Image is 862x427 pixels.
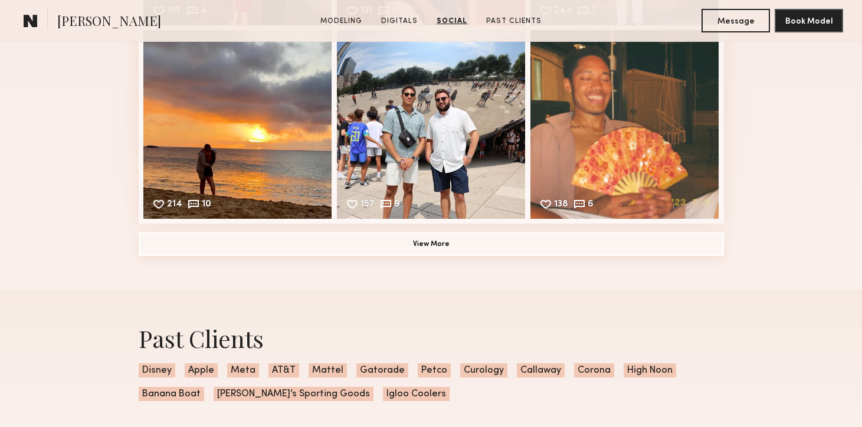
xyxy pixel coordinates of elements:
[517,363,565,377] span: Callaway
[202,200,211,211] div: 10
[418,363,451,377] span: Petco
[167,200,182,211] div: 214
[139,387,204,401] span: Banana Boat
[185,363,218,377] span: Apple
[775,9,843,32] button: Book Model
[432,16,472,27] a: Social
[356,363,408,377] span: Gatorade
[139,323,724,354] div: Past Clients
[376,16,422,27] a: Digitals
[139,232,724,256] button: View More
[554,200,568,211] div: 138
[214,387,373,401] span: [PERSON_NAME]’s Sporting Goods
[227,363,259,377] span: Meta
[624,363,676,377] span: High Noon
[460,363,507,377] span: Curology
[360,200,375,211] div: 157
[481,16,546,27] a: Past Clients
[316,16,367,27] a: Modeling
[394,200,400,211] div: 9
[574,363,614,377] span: Corona
[383,387,450,401] span: Igloo Coolers
[139,363,175,377] span: Disney
[702,9,770,32] button: Message
[588,200,594,211] div: 6
[268,363,299,377] span: AT&T
[57,12,161,32] span: [PERSON_NAME]
[309,363,347,377] span: Mattel
[775,15,843,25] a: Book Model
